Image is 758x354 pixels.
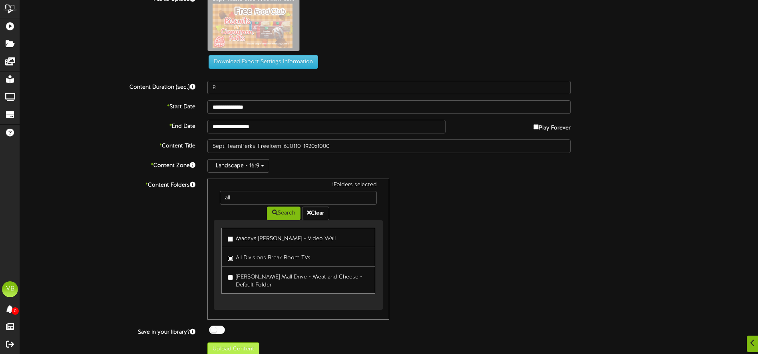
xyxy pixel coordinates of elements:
[14,139,201,150] label: Content Title
[207,159,269,173] button: Landscape - 16:9
[228,232,336,243] label: Maceys [PERSON_NAME] - Video Wall
[214,181,382,191] div: 1 Folders selected
[302,207,329,220] button: Clear
[14,81,201,91] label: Content Duration (sec.)
[14,179,201,189] label: Content Folders
[14,326,201,336] label: Save in your library?
[209,55,318,69] button: Download Export Settings Information
[14,100,201,111] label: Start Date
[205,59,318,65] a: Download Export Settings Information
[14,120,201,131] label: End Date
[12,307,19,315] span: 0
[228,275,233,280] input: [PERSON_NAME] Mall Drive - Meat and Cheese - Default Folder
[207,139,571,153] input: Title of this Content
[267,207,300,220] button: Search
[14,159,201,170] label: Content Zone
[220,191,376,205] input: -- Search --
[228,237,233,242] input: Maceys [PERSON_NAME] - Video Wall
[2,281,18,297] div: VB
[533,120,571,132] label: Play Forever
[228,256,233,261] input: All Divisions Break Room TVs
[228,270,368,289] label: [PERSON_NAME] Mall Drive - Meat and Cheese - Default Folder
[533,124,539,129] input: Play Forever
[228,251,310,262] label: All Divisions Break Room TVs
